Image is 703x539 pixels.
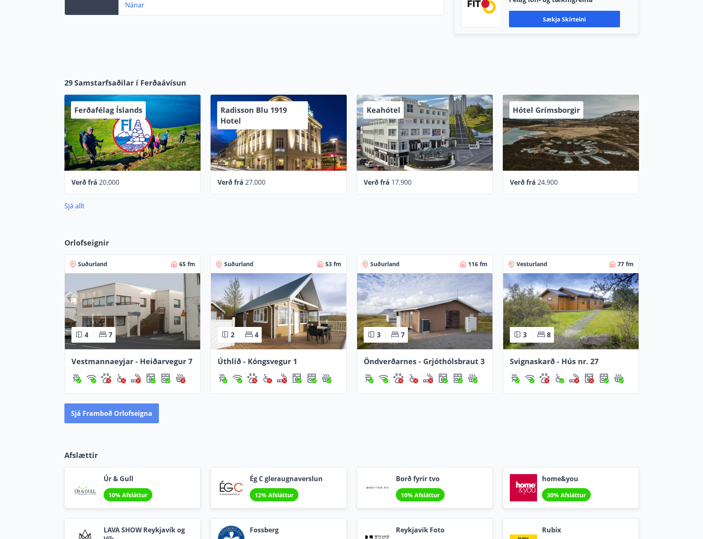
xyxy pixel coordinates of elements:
[364,373,374,383] img: ZXjrS3QKesehq6nQAPjaRuRTI364z8ohTALB4wBr.svg
[109,330,112,339] span: 7
[370,260,400,268] span: Suðurland
[322,373,331,383] img: h89QDIuHlAdpqTriuIvuEWkTH976fOgBEOOeu1mi.svg
[438,373,448,383] div: Þvottavél
[537,178,558,187] span: 24.900
[64,403,159,423] button: Sjá framboð orlofseigna
[438,373,448,383] img: Dl16BY4EX9PAW649lg1C3oBuIaAsR6QVDQBO2cTm.svg
[86,373,96,383] img: HJRyFFsYp6qjeUYhR4dAD8CaCEsnIFYZ05miwXoh.svg
[408,373,418,383] div: Aðgengi fyrir hjólastól
[255,491,294,499] span: 12% Afsláttur
[401,491,440,499] span: 10% Afsláttur
[292,373,302,383] div: Þvottavél
[554,373,564,383] img: 8IYIKVZQyRlUC6HQIIUSdjpPGRncJsz2RzLgWvp4.svg
[510,373,520,383] img: ZXjrS3QKesehq6nQAPjaRuRTI364z8ohTALB4wBr.svg
[547,491,586,499] span: 30% Afsláttur
[131,373,141,383] div: Reykingar / Vape
[65,273,200,349] img: Paella dish
[277,373,287,383] div: Reykingar / Vape
[307,373,317,383] img: 7hj2GulIrg6h11dFIpsIzg8Ak2vZaScVwTihwv8g.svg
[364,373,374,383] div: Gasgrill
[325,260,341,268] span: 53 fm
[99,178,119,187] span: 20.000
[245,178,265,187] span: 27.000
[322,373,331,383] div: Heitur pottur
[64,237,109,248] span: Orlofseignir
[125,0,144,10] a: Nánar
[262,373,272,383] img: 8IYIKVZQyRlUC6HQIIUSdjpPGRncJsz2RzLgWvp4.svg
[509,11,620,27] button: Sækja skírteini
[379,373,388,383] div: Þráðlaust net
[599,373,609,383] img: 7hj2GulIrg6h11dFIpsIzg8Ak2vZaScVwTihwv8g.svg
[468,260,488,268] span: 116 fm
[232,373,242,383] div: Þráðlaust net
[468,373,478,383] div: Heitur pottur
[614,373,624,383] img: h89QDIuHlAdpqTriuIvuEWkTH976fOgBEOOeu1mi.svg
[74,105,142,115] span: Ferðafélag Íslands
[255,330,258,339] span: 4
[71,178,97,187] span: Verð frá
[396,474,445,483] span: Borð fyrir tvo
[547,330,551,339] span: 8
[250,474,323,483] span: Ég C gleraugnaverslun
[554,373,564,383] div: Aðgengi fyrir hjólastól
[364,178,390,187] span: Verð frá
[510,356,599,366] span: Svignaskarð - Hús nr. 27
[599,373,609,383] div: Uppþvottavél
[218,373,227,383] div: Gasgrill
[78,260,107,268] span: Suðurland
[584,373,594,383] img: Dl16BY4EX9PAW649lg1C3oBuIaAsR6QVDQBO2cTm.svg
[584,373,594,383] div: Þvottavél
[116,373,126,383] img: 8IYIKVZQyRlUC6HQIIUSdjpPGRncJsz2RzLgWvp4.svg
[74,77,186,88] span: Samstarfsaðilar í Ferðaávísun
[277,373,287,383] img: QNIUl6Cv9L9rHgMXwuzGLuiJOj7RKqxk9mBFPqjq.svg
[523,330,527,339] span: 3
[401,330,405,339] span: 7
[540,373,549,383] img: pxcaIm5dSOV3FS4whs1soiYWTwFQvksT25a9J10C.svg
[146,373,156,383] div: Þvottavél
[367,105,400,115] span: Keahótel
[516,260,547,268] span: Vesturland
[540,373,549,383] div: Gæludýr
[101,373,111,383] img: pxcaIm5dSOV3FS4whs1soiYWTwFQvksT25a9J10C.svg
[247,373,257,383] img: pxcaIm5dSOV3FS4whs1soiYWTwFQvksT25a9J10C.svg
[569,373,579,383] img: QNIUl6Cv9L9rHgMXwuzGLuiJOj7RKqxk9mBFPqjq.svg
[85,330,88,339] span: 4
[468,373,478,383] img: h89QDIuHlAdpqTriuIvuEWkTH976fOgBEOOeu1mi.svg
[453,373,463,383] img: 7hj2GulIrg6h11dFIpsIzg8Ak2vZaScVwTihwv8g.svg
[453,373,463,383] div: Uppþvottavél
[262,373,272,383] div: Aðgengi fyrir hjólastól
[396,525,445,534] span: Reykjavik Foto
[175,373,185,383] img: h89QDIuHlAdpqTriuIvuEWkTH976fOgBEOOeu1mi.svg
[307,373,317,383] div: Uppþvottavél
[377,330,381,339] span: 3
[109,491,147,499] span: 10% Afsláttur
[131,373,141,383] img: QNIUl6Cv9L9rHgMXwuzGLuiJOj7RKqxk9mBFPqjq.svg
[116,373,126,383] div: Aðgengi fyrir hjólastól
[220,105,287,126] span: Radisson Blu 1919 Hotel
[510,178,536,187] span: Verð frá
[423,373,433,383] div: Reykingar / Vape
[542,525,591,534] span: Rubix
[379,373,388,383] img: HJRyFFsYp6qjeUYhR4dAD8CaCEsnIFYZ05miwXoh.svg
[569,373,579,383] div: Reykingar / Vape
[250,525,298,534] span: Fossberg
[247,373,257,383] div: Gæludýr
[510,373,520,383] div: Gasgrill
[161,373,170,383] img: 7hj2GulIrg6h11dFIpsIzg8Ak2vZaScVwTihwv8g.svg
[618,260,634,268] span: 77 fm
[64,201,85,210] a: Sjá allt
[175,373,185,383] div: Heitur pottur
[64,77,73,88] span: 29
[71,356,192,366] span: Vestmannaeyjar - Heiðarvegur 7
[101,373,111,383] div: Gæludýr
[224,260,253,268] span: Suðurland
[71,373,81,383] div: Gasgrill
[232,373,242,383] img: HJRyFFsYp6qjeUYhR4dAD8CaCEsnIFYZ05miwXoh.svg
[357,273,492,349] img: Paella dish
[423,373,433,383] img: QNIUl6Cv9L9rHgMXwuzGLuiJOj7RKqxk9mBFPqjq.svg
[513,105,580,115] span: Hótel Grímsborgir
[364,356,485,366] span: Öndverðarnes - Grjóthólsbraut 3
[161,373,170,383] div: Uppþvottavél
[211,273,346,349] img: Paella dish
[218,178,244,187] span: Verð frá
